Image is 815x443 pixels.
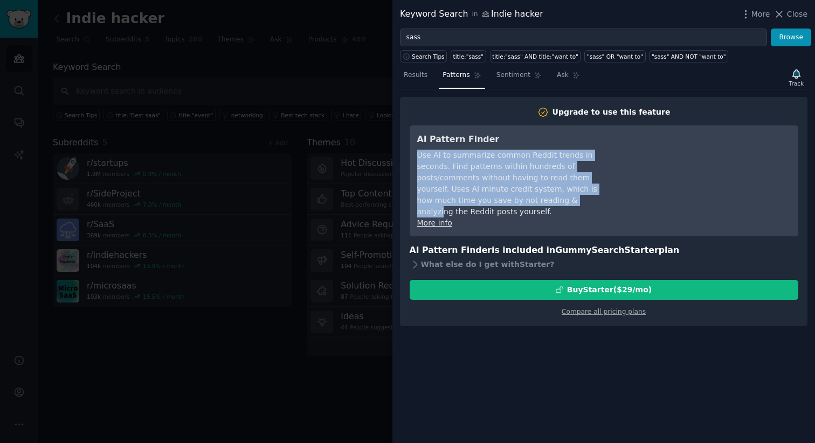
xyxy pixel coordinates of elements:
div: "sass" OR "want to" [587,53,643,60]
span: Search Tips [412,53,445,60]
button: Track [785,66,807,89]
input: Try a keyword related to your business [400,29,767,47]
a: Compare all pricing plans [562,308,646,315]
span: GummySearch Starter [555,245,658,255]
div: Keyword Search Indie hacker [400,8,543,21]
a: title:"sass" [451,50,486,62]
div: Use AI to summarize common Reddit trends in seconds. Find patterns within hundreds of posts/comme... [417,150,614,217]
span: More [751,9,770,20]
iframe: YouTube video player [629,133,791,214]
div: Upgrade to use this feature [552,107,671,118]
a: "sass" OR "want to" [584,50,645,62]
span: Sentiment [496,71,530,80]
span: Results [404,71,427,80]
a: Sentiment [493,67,545,89]
button: Close [773,9,807,20]
a: Patterns [439,67,485,89]
div: What else do I get with Starter ? [410,257,798,272]
a: More info [417,219,452,227]
button: Search Tips [400,50,447,62]
button: BuyStarter($29/mo) [410,280,798,300]
a: Ask [553,67,584,89]
a: title:"sass" AND title:"want to" [490,50,581,62]
div: "sass" AND NOT "want to" [652,53,726,60]
span: Ask [557,71,569,80]
div: Buy Starter ($ 29 /mo ) [567,284,652,296]
button: Browse [771,29,811,47]
div: title:"sass" [453,53,484,60]
a: "sass" AND NOT "want to" [650,50,729,62]
button: More [740,9,770,20]
h3: AI Pattern Finder is included in plan [410,244,798,257]
h3: AI Pattern Finder [417,133,614,146]
div: Track [789,80,804,87]
span: in [472,10,478,19]
a: Results [400,67,431,89]
span: Patterns [443,71,469,80]
div: title:"sass" AND title:"want to" [492,53,578,60]
span: Close [787,9,807,20]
